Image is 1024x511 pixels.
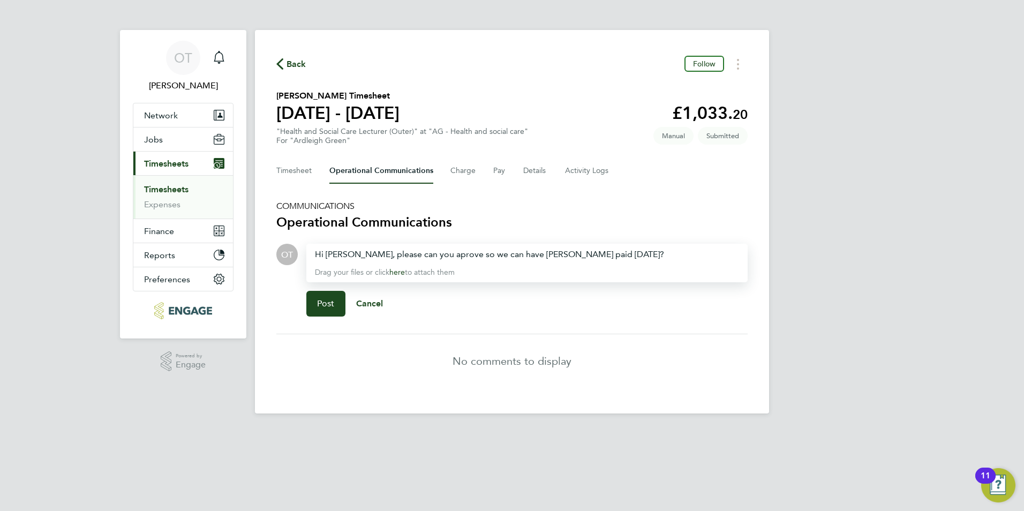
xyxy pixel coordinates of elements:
[981,476,990,490] div: 11
[276,102,400,124] h1: [DATE] - [DATE]
[684,56,724,72] button: Follow
[389,268,405,277] a: here
[133,267,233,291] button: Preferences
[133,152,233,175] button: Timesheets
[276,136,528,145] div: For "Ardleigh Green"
[133,243,233,267] button: Reports
[306,291,345,317] button: Post
[133,41,234,92] a: OT[PERSON_NAME]
[144,250,175,260] span: Reports
[653,127,694,145] span: This timesheet was manually created.
[523,158,548,184] button: Details
[144,110,178,121] span: Network
[133,103,233,127] button: Network
[329,158,433,184] button: Operational Communications
[356,298,383,309] span: Cancel
[565,158,610,184] button: Activity Logs
[317,298,335,309] span: Post
[345,291,394,317] button: Cancel
[453,354,571,369] p: No comments to display
[133,127,233,151] button: Jobs
[144,274,190,284] span: Preferences
[144,199,180,209] a: Expenses
[276,201,748,212] h5: COMMUNICATIONS
[133,219,233,243] button: Finance
[276,244,298,265] div: Olivia Triassi
[450,158,476,184] button: Charge
[728,56,748,72] button: Timesheets Menu
[276,214,748,231] h3: Operational Communications
[315,268,455,277] span: Drag your files or click to attach them
[161,351,206,372] a: Powered byEngage
[281,249,293,260] span: OT
[698,127,748,145] span: This timesheet is Submitted.
[176,351,206,360] span: Powered by
[287,58,306,71] span: Back
[133,79,234,92] span: Olivia Triassi
[493,158,506,184] button: Pay
[176,360,206,370] span: Engage
[276,158,312,184] button: Timesheet
[144,226,174,236] span: Finance
[154,302,212,319] img: huntereducation-logo-retina.png
[276,89,400,102] h2: [PERSON_NAME] Timesheet
[144,184,189,194] a: Timesheets
[315,248,739,261] div: Hi [PERSON_NAME], please can you aprove so we can have [PERSON_NAME] paid [DATE]?
[133,302,234,319] a: Go to home page
[733,107,748,122] span: 20
[276,127,528,145] div: "Health and Social Care Lecturer (Outer)" at "AG - Health and social care"
[672,103,748,123] app-decimal: £1,033.
[120,30,246,339] nav: Main navigation
[144,159,189,169] span: Timesheets
[276,57,306,71] button: Back
[693,59,716,69] span: Follow
[981,468,1015,502] button: Open Resource Center, 11 new notifications
[133,175,233,219] div: Timesheets
[174,51,192,65] span: OT
[144,134,163,145] span: Jobs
